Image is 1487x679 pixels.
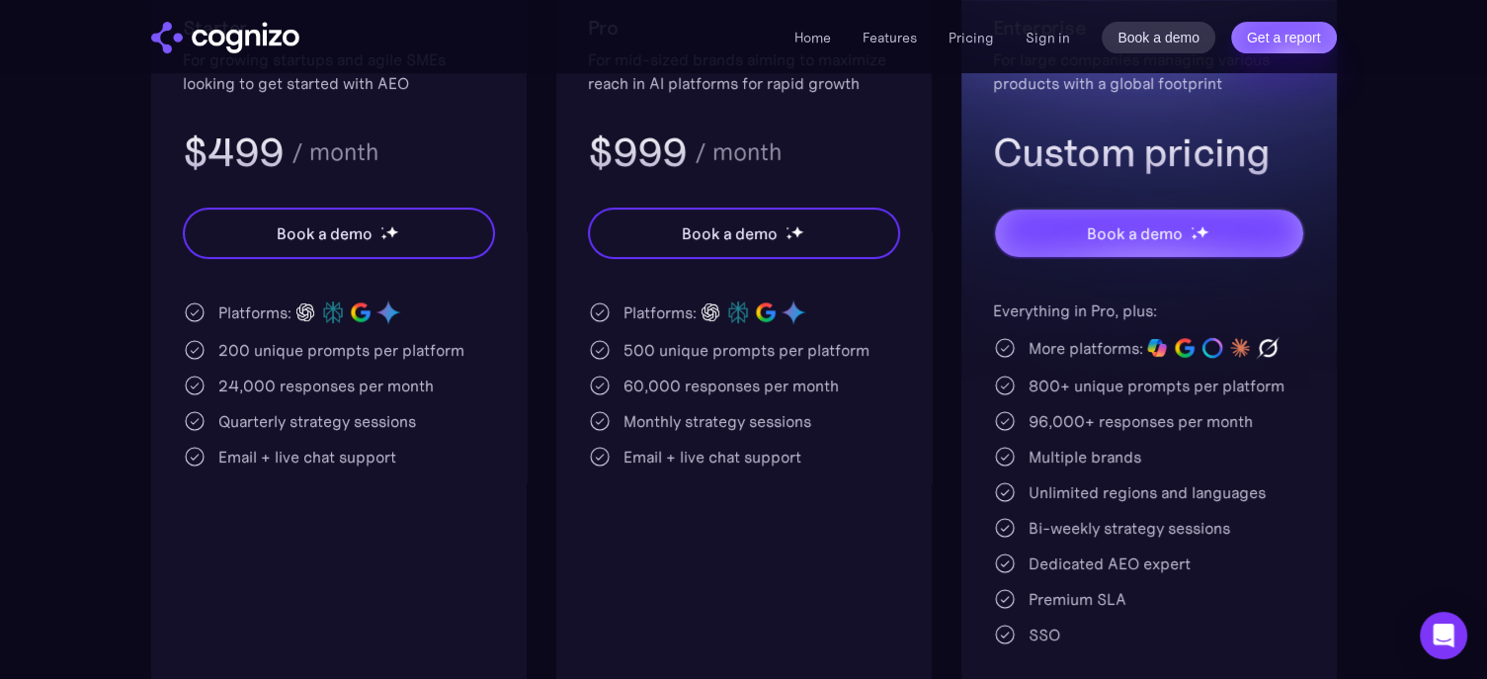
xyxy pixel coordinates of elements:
[218,338,464,362] div: 200 unique prompts per platform
[588,208,900,259] a: Book a demostarstarstar
[993,208,1305,259] a: Book a demostarstarstar
[623,338,869,362] div: 500 unique prompts per platform
[1029,445,1141,468] div: Multiple brands
[1420,612,1467,659] div: Open Intercom Messenger
[588,127,688,178] h3: $999
[151,22,299,53] a: home
[1102,22,1215,53] a: Book a demo
[218,409,416,433] div: Quarterly strategy sessions
[1191,226,1194,229] img: star
[1191,233,1198,240] img: star
[785,226,788,229] img: star
[623,409,811,433] div: Monthly strategy sessions
[1029,516,1230,540] div: Bi-weekly strategy sessions
[949,29,994,46] a: Pricing
[380,233,387,240] img: star
[794,29,831,46] a: Home
[993,298,1305,322] div: Everything in Pro, plus:
[1029,480,1266,504] div: Unlimited regions and languages
[1029,336,1143,360] div: More platforms:
[623,445,801,468] div: Email + live chat support
[151,22,299,53] img: cognizo logo
[1029,552,1191,575] div: Dedicated AEO expert
[291,140,378,164] div: / month
[385,225,398,238] img: star
[218,374,434,397] div: 24,000 responses per month
[183,127,285,178] h3: $499
[277,221,372,245] div: Book a demo
[1196,225,1208,238] img: star
[863,29,917,46] a: Features
[183,208,495,259] a: Book a demostarstarstar
[623,374,839,397] div: 60,000 responses per month
[623,300,697,324] div: Platforms:
[218,445,396,468] div: Email + live chat support
[1087,221,1182,245] div: Book a demo
[695,140,782,164] div: / month
[1029,374,1284,397] div: 800+ unique prompts per platform
[1029,587,1126,611] div: Premium SLA
[790,225,803,238] img: star
[218,300,291,324] div: Platforms:
[1026,26,1070,49] a: Sign in
[1231,22,1337,53] a: Get a report
[785,233,792,240] img: star
[1029,623,1060,646] div: SSO
[993,127,1305,178] h3: Custom pricing
[1029,409,1253,433] div: 96,000+ responses per month
[682,221,777,245] div: Book a demo
[380,226,383,229] img: star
